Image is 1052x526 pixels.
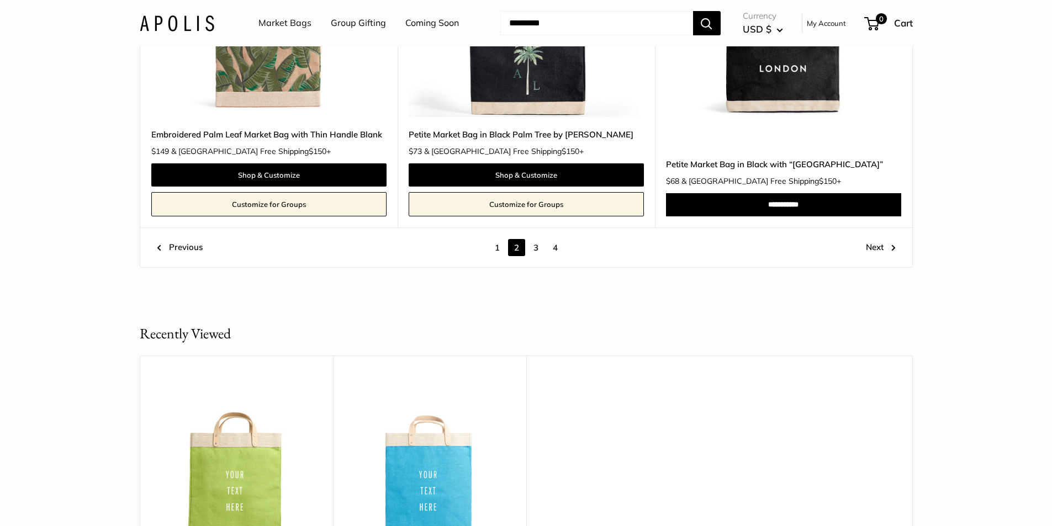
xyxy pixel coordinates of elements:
h2: Recently Viewed [140,323,231,344]
a: My Account [807,17,846,30]
iframe: Sign Up via Text for Offers [9,484,118,517]
span: 2 [508,239,525,256]
span: $149 [151,146,169,156]
a: Petite Market Bag in Black with “[GEOGRAPHIC_DATA]” [666,158,901,171]
span: & [GEOGRAPHIC_DATA] Free Shipping + [681,177,841,185]
button: Search [693,11,721,35]
a: Previous [157,239,203,256]
a: 0 Cart [865,14,913,32]
span: & [GEOGRAPHIC_DATA] Free Shipping + [424,147,584,155]
a: Market Bags [258,15,311,31]
a: Next [866,239,896,256]
input: Search... [500,11,693,35]
a: 4 [547,239,564,256]
a: Customize for Groups [409,192,644,216]
span: & [GEOGRAPHIC_DATA] Free Shipping + [171,147,331,155]
button: USD $ [743,20,783,38]
span: USD $ [743,23,771,35]
span: $68 [666,176,679,186]
span: $150 [309,146,326,156]
span: 0 [875,13,886,24]
span: Cart [894,17,913,29]
a: Petite Market Bag in Black Palm Tree by [PERSON_NAME] [409,128,644,141]
a: 3 [527,239,544,256]
img: Apolis [140,15,214,31]
a: Shop & Customize [409,163,644,187]
span: $73 [409,146,422,156]
span: Currency [743,8,783,24]
a: Coming Soon [405,15,459,31]
span: $150 [562,146,579,156]
a: Customize for Groups [151,192,387,216]
a: 1 [489,239,506,256]
a: Shop & Customize [151,163,387,187]
a: Group Gifting [331,15,386,31]
span: $150 [819,176,837,186]
a: Embroidered Palm Leaf Market Bag with Thin Handle Blank [151,128,387,141]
